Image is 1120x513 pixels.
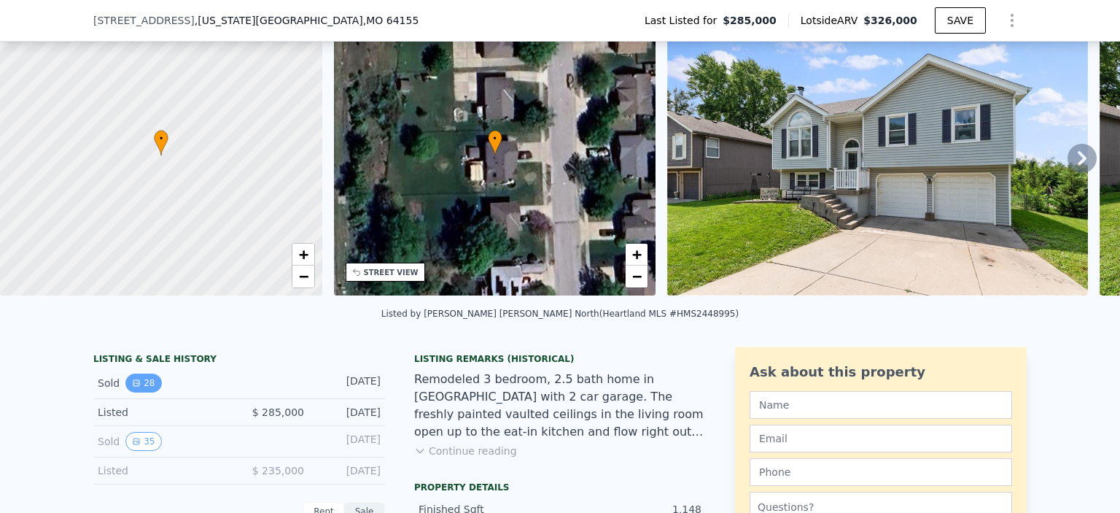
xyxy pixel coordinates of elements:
[316,374,381,393] div: [DATE]
[292,266,314,288] a: Zoom out
[414,353,706,365] div: Listing Remarks (Historical)
[935,7,986,34] button: SAVE
[125,432,161,451] button: View historical data
[125,374,161,393] button: View historical data
[195,13,419,28] span: , [US_STATE][GEOGRAPHIC_DATA]
[154,132,168,145] span: •
[626,244,647,266] a: Zoom in
[381,309,739,319] div: Listed by [PERSON_NAME] [PERSON_NAME] North (Heartland MLS #HMS2448995)
[626,266,647,288] a: Zoom out
[316,432,381,451] div: [DATE]
[414,444,517,458] button: Continue reading
[316,405,381,420] div: [DATE]
[154,130,168,155] div: •
[98,374,227,393] div: Sold
[863,15,917,26] span: $326,000
[667,15,1088,296] img: Sale: 135155117 Parcel: 53586636
[801,13,863,28] span: Lotside ARV
[98,432,227,451] div: Sold
[298,267,308,285] span: −
[997,6,1027,35] button: Show Options
[292,244,314,266] a: Zoom in
[364,267,419,278] div: STREET VIEW
[98,463,227,478] div: Listed
[298,245,308,263] span: +
[252,465,304,477] span: $ 235,000
[316,463,381,478] div: [DATE]
[632,267,642,285] span: −
[488,130,502,155] div: •
[750,362,1012,382] div: Ask about this property
[723,13,777,28] span: $285,000
[252,406,304,418] span: $ 285,000
[414,482,706,493] div: Property details
[414,371,706,441] div: Remodeled 3 bedroom, 2.5 bath home in [GEOGRAPHIC_DATA] with 2 car garage. The freshly painted va...
[645,13,723,28] span: Last Listed for
[93,353,385,368] div: LISTING & SALE HISTORY
[93,13,195,28] span: [STREET_ADDRESS]
[750,425,1012,452] input: Email
[632,245,642,263] span: +
[488,132,502,145] span: •
[750,391,1012,419] input: Name
[98,405,227,420] div: Listed
[750,458,1012,486] input: Phone
[363,15,419,26] span: , MO 64155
